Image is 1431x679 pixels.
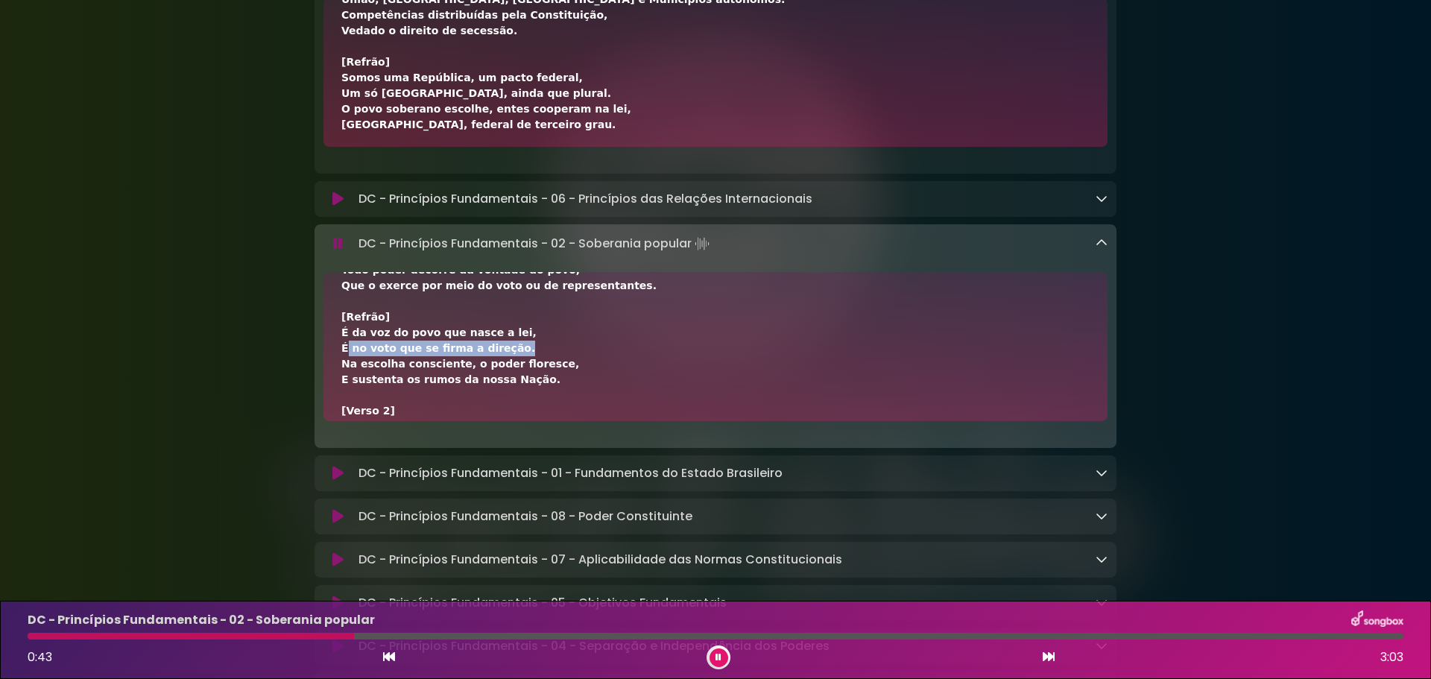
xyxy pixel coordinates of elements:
[358,508,692,525] p: DC - Princípios Fundamentais - 08 - Poder Constituinte
[28,611,375,629] p: DC - Princípios Fundamentais - 02 - Soberania popular
[358,594,727,612] p: DC - Princípios Fundamentais - 05 - Objetivos Fundamentais
[358,464,783,482] p: DC - Princípios Fundamentais - 01 - Fundamentos do Estado Brasileiro
[358,190,812,208] p: DC - Princípios Fundamentais - 06 - Princípios das Relações Internacionais
[358,551,842,569] p: DC - Princípios Fundamentais - 07 - Aplicabilidade das Normas Constitucionais
[1351,610,1403,630] img: songbox-logo-white.png
[692,233,713,254] img: waveform4.gif
[28,648,52,666] span: 0:43
[1380,648,1403,666] span: 3:03
[358,233,713,254] p: DC - Princípios Fundamentais - 02 - Soberania popular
